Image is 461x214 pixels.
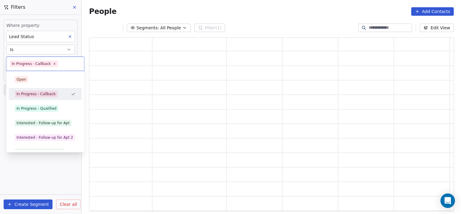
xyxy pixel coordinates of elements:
[17,91,56,97] div: In Progress - Callback
[17,77,26,82] div: Open
[17,135,73,140] div: Interested - Follow-up for Apt 2
[17,149,63,155] div: Converted - Appointment
[17,106,56,111] div: In Progress - Qualified
[17,120,70,126] div: Interested - Follow-up for Apt
[12,61,51,66] div: In Progress - Callback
